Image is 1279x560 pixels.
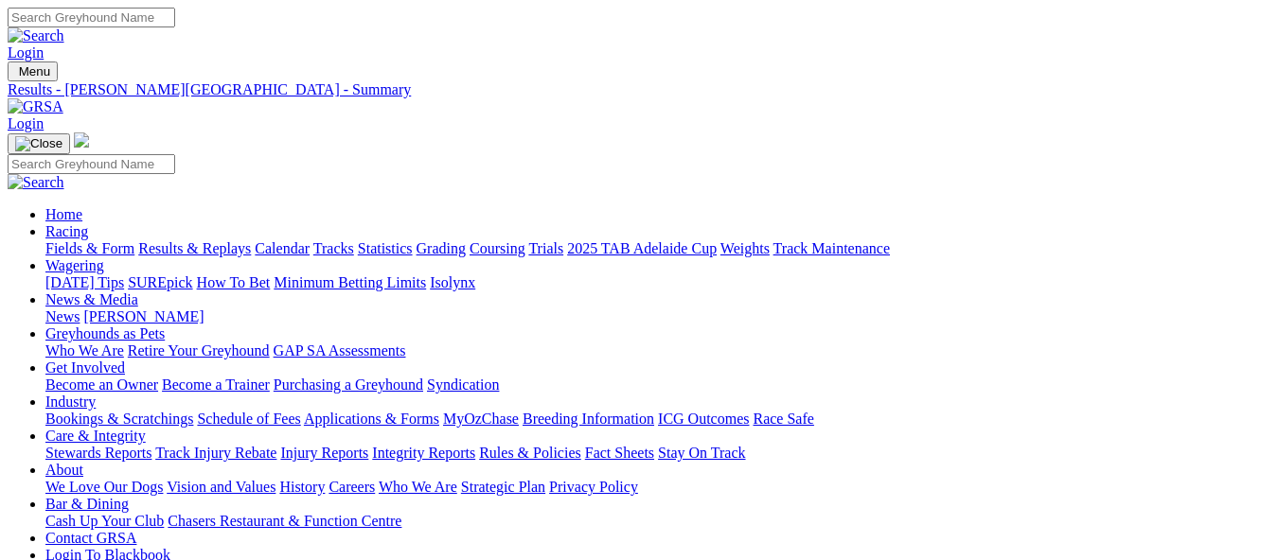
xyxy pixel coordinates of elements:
img: logo-grsa-white.png [74,132,89,148]
a: Login [8,115,44,131]
a: Careers [329,479,375,495]
a: Login [8,44,44,61]
a: Who We Are [45,342,124,359]
a: Statistics [358,240,413,256]
a: Rules & Policies [479,445,581,461]
a: Home [45,206,82,222]
div: Wagering [45,274,1271,291]
a: MyOzChase [443,411,519,427]
a: About [45,462,83,478]
div: Greyhounds as Pets [45,342,1271,359]
a: Purchasing a Greyhound [274,376,423,393]
a: Track Maintenance [773,240,890,256]
a: Who We Are [379,479,457,495]
div: About [45,479,1271,496]
a: Get Involved [45,359,125,376]
a: Tracks [313,240,354,256]
a: Strategic Plan [461,479,545,495]
a: Injury Reports [280,445,368,461]
a: News [45,308,80,324]
a: Minimum Betting Limits [274,274,426,290]
a: Race Safe [753,411,813,427]
div: Industry [45,411,1271,428]
div: Bar & Dining [45,513,1271,530]
a: Isolynx [430,274,475,290]
a: Results - [PERSON_NAME][GEOGRAPHIC_DATA] - Summary [8,81,1271,98]
a: Vision and Values [167,479,275,495]
a: [PERSON_NAME] [83,308,204,324]
div: Care & Integrity [45,445,1271,462]
a: Applications & Forms [304,411,439,427]
a: Wagering [45,257,104,273]
a: Trials [528,240,563,256]
a: Cash Up Your Club [45,513,164,529]
a: Stay On Track [658,445,745,461]
a: Breeding Information [523,411,654,427]
a: Industry [45,394,96,410]
a: Syndication [427,376,499,393]
a: Grading [417,240,466,256]
a: Become a Trainer [162,376,270,393]
a: Stewards Reports [45,445,151,461]
a: Integrity Reports [372,445,475,461]
a: Fields & Form [45,240,134,256]
img: GRSA [8,98,63,115]
a: Chasers Restaurant & Function Centre [168,513,401,529]
a: 2025 TAB Adelaide Cup [567,240,717,256]
a: Track Injury Rebate [155,445,276,461]
a: Greyhounds as Pets [45,325,165,341]
button: Toggle navigation [8,61,58,81]
a: Calendar [255,240,310,256]
div: News & Media [45,308,1271,325]
a: Fact Sheets [585,445,654,461]
a: Care & Integrity [45,428,146,444]
a: Contact GRSA [45,530,136,546]
button: Toggle navigation [8,133,70,154]
a: History [279,479,325,495]
img: Search [8,174,64,191]
input: Search [8,8,175,27]
a: SUREpick [128,274,192,290]
a: Bookings & Scratchings [45,411,193,427]
a: Become an Owner [45,376,158,393]
a: ICG Outcomes [658,411,749,427]
div: Get Involved [45,376,1271,394]
div: Racing [45,240,1271,257]
a: Retire Your Greyhound [128,342,270,359]
a: Results & Replays [138,240,251,256]
input: Search [8,154,175,174]
a: How To Bet [197,274,271,290]
a: Racing [45,223,88,239]
a: GAP SA Assessments [274,342,406,359]
a: News & Media [45,291,138,307]
span: Menu [19,64,50,79]
a: Weights [720,240,770,256]
a: Bar & Dining [45,496,129,512]
a: [DATE] Tips [45,274,124,290]
a: Schedule of Fees [197,411,300,427]
img: Close [15,136,62,151]
a: Coursing [470,240,525,256]
a: We Love Our Dogs [45,479,163,495]
a: Privacy Policy [549,479,638,495]
img: Search [8,27,64,44]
